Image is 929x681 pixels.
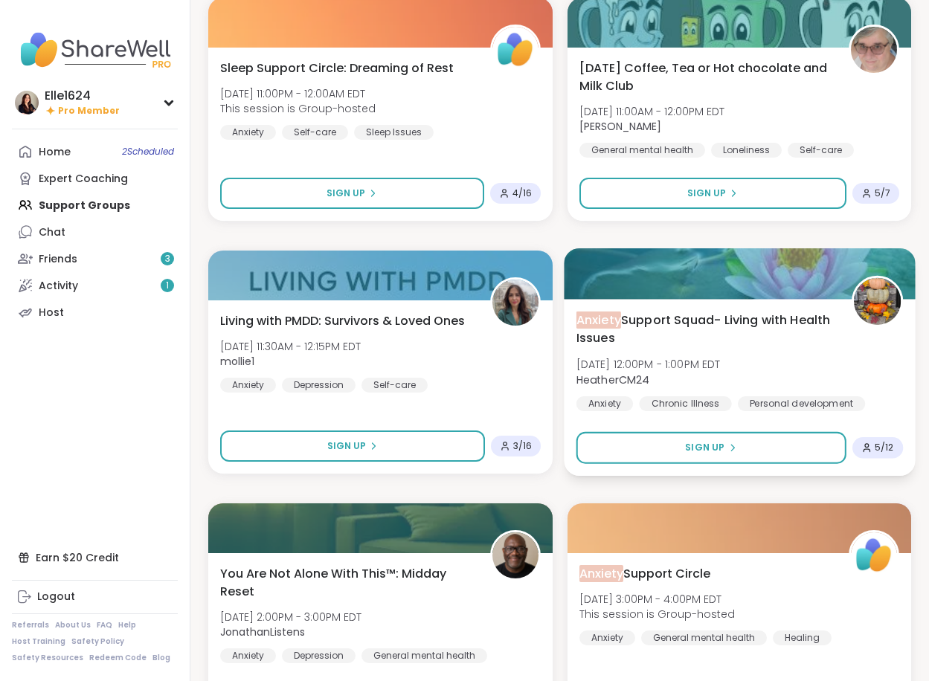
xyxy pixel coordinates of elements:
div: Friends [39,252,77,267]
span: [DATE] Coffee, Tea or Hot chocolate and Milk Club [579,59,833,95]
div: Depression [282,378,356,393]
a: About Us [55,620,91,630]
a: Home2Scheduled [12,138,178,165]
span: Sign Up [327,439,366,453]
div: Self-care [788,143,854,158]
span: Pro Member [58,105,120,117]
img: mollie1 [492,280,539,326]
img: ShareWell [492,27,539,73]
div: Anxiety [220,125,276,140]
span: [DATE] 12:00PM - 1:00PM EDT [576,357,720,372]
span: 3 [165,253,170,265]
span: [DATE] 11:00AM - 12:00PM EDT [579,104,724,119]
div: Earn $20 Credit [12,544,178,571]
div: Self-care [282,125,348,140]
a: Logout [12,584,178,610]
a: Host Training [12,636,65,647]
a: Safety Policy [71,636,124,647]
span: [DATE] 11:00PM - 12:00AM EDT [220,86,376,101]
b: HeatherCM24 [576,372,649,387]
span: This session is Group-hosted [220,101,376,116]
div: Anxiety [220,378,276,393]
div: Anxiety [579,630,635,645]
span: This session is Group-hosted [579,607,735,622]
div: General mental health [361,648,487,663]
div: Logout [37,590,75,604]
a: Referrals [12,620,49,630]
div: Sleep Issues [354,125,434,140]
span: 3 / 16 [513,440,532,452]
div: General mental health [641,630,767,645]
img: ShareWell Nav Logo [12,24,178,76]
a: Chat [12,219,178,245]
a: Host [12,299,178,326]
div: Activity [39,279,78,294]
span: [DATE] 11:30AM - 12:15PM EDT [220,339,361,354]
span: You Are Not Alone With This™: Midday Reset [220,565,474,601]
span: Anxiety [576,311,620,328]
span: Sleep Support Circle: Dreaming of Rest [220,59,454,77]
a: FAQ [97,620,112,630]
button: Sign Up [220,178,484,209]
a: Friends3 [12,245,178,272]
span: [DATE] 2:00PM - 3:00PM EDT [220,610,361,624]
a: Expert Coaching [12,165,178,192]
b: JonathanListens [220,624,305,639]
div: Chronic Illness [639,396,731,411]
a: Help [118,620,136,630]
span: 4 / 16 [512,187,532,199]
div: General mental health [579,143,705,158]
span: 1 [166,280,169,292]
div: Anxiety [576,396,633,411]
b: mollie1 [220,354,254,369]
a: Blog [152,653,170,663]
img: Susan [851,27,897,73]
div: Expert Coaching [39,172,128,187]
div: Loneliness [711,143,782,158]
a: Safety Resources [12,653,83,663]
a: Activity1 [12,272,178,299]
div: Elle1624 [45,88,120,104]
span: Living with PMDD: Survivors & Loved Ones [220,312,465,330]
div: Self-care [361,378,428,393]
span: Support Circle [579,565,710,583]
div: Host [39,306,64,320]
div: Anxiety [220,648,276,663]
div: Chat [39,225,65,240]
span: Sign Up [687,187,726,200]
button: Sign Up [579,178,847,209]
img: ShareWell [851,532,897,578]
span: [DATE] 3:00PM - 4:00PM EDT [579,592,735,607]
span: Anxiety [579,565,623,582]
div: Personal development [737,396,864,411]
img: JonathanListens [492,532,539,578]
span: Sign Up [327,187,365,200]
span: 2 Scheduled [122,146,174,158]
img: HeatherCM24 [853,278,900,325]
button: Sign Up [576,432,846,464]
div: Home [39,145,71,160]
button: Sign Up [220,430,485,462]
b: [PERSON_NAME] [579,119,661,134]
span: 5 / 12 [875,442,894,454]
a: Redeem Code [89,653,147,663]
div: Healing [773,630,832,645]
img: Elle1624 [15,91,39,114]
span: Sign Up [685,441,724,454]
span: Support Squad- Living with Health Issues [576,311,834,347]
div: Depression [282,648,356,663]
span: 5 / 7 [875,187,890,199]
